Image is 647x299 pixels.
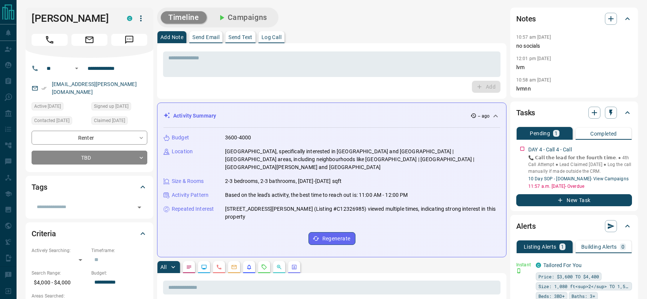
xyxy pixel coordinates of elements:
[32,131,147,145] div: Renter
[32,228,56,240] h2: Criteria
[173,112,216,120] p: Activity Summary
[32,116,88,127] div: Mon Aug 11 2025
[516,217,632,235] div: Alerts
[225,191,408,199] p: Based on the lead's activity, the best time to reach out is: 11:00 AM - 12:00 PM
[201,264,207,270] svg: Lead Browsing Activity
[210,11,275,24] button: Campaigns
[186,264,192,270] svg: Notes
[581,244,617,249] p: Building Alerts
[94,103,128,110] span: Signed up [DATE]
[590,131,617,136] p: Completed
[528,176,629,181] a: 10 Day SOP - [DOMAIN_NAME]- View Campaigns
[516,104,632,122] div: Tasks
[127,16,132,21] div: condos.ca
[192,35,219,40] p: Send Email
[160,264,166,270] p: All
[516,42,632,50] p: no socials
[111,34,147,46] span: Message
[561,244,564,249] p: 1
[555,131,558,136] p: 1
[134,202,145,213] button: Open
[621,244,624,249] p: 0
[160,35,183,40] p: Add Note
[52,81,137,95] a: [EMAIL_ADDRESS][PERSON_NAME][DOMAIN_NAME]
[225,205,500,221] p: [STREET_ADDRESS][PERSON_NAME] (Listing #C12326985) viewed multiple times, indicating strong inter...
[225,148,500,171] p: [GEOGRAPHIC_DATA], specifically interested in [GEOGRAPHIC_DATA] and [GEOGRAPHIC_DATA] | [GEOGRAPH...
[291,264,297,270] svg: Agent Actions
[32,12,116,24] h1: [PERSON_NAME]
[32,102,88,113] div: Thu Aug 07 2025
[516,268,522,273] svg: Push Notification Only
[276,264,282,270] svg: Opportunities
[538,282,629,290] span: Size: 1,080 ft<sup>2</sup> TO 1,538 ft<sup>2</sup>
[516,63,632,71] p: lvm
[516,85,632,93] p: lvmnn
[32,178,147,196] div: Tags
[530,131,550,136] p: Pending
[261,264,267,270] svg: Requests
[32,181,47,193] h2: Tags
[528,154,632,175] p: 📞 𝗖𝗮𝗹𝗹 𝘁𝗵𝗲 𝗹𝗲𝗮𝗱 𝗳𝗼𝗿 𝘁𝗵𝗲 𝗳𝗼𝘂𝗿𝘁𝗵 𝘁𝗶𝗺𝗲. ‎● 4th Call Attempt ● Lead Claimed [DATE] ‎● Log the call ma...
[32,247,88,254] p: Actively Searching:
[228,35,252,40] p: Send Text
[172,191,209,199] p: Activity Pattern
[32,34,68,46] span: Call
[478,113,490,119] p: -- ago
[246,264,252,270] svg: Listing Alerts
[172,205,214,213] p: Repeated Interest
[516,35,551,40] p: 10:57 am [DATE]
[91,102,147,113] div: Thu Jan 19 2017
[91,247,147,254] p: Timeframe:
[32,276,88,289] p: $4,000 - $4,000
[516,220,536,232] h2: Alerts
[528,146,572,154] p: DAY 4 - Call 4 - Call
[32,225,147,243] div: Criteria
[516,56,551,61] p: 12:01 pm [DATE]
[94,117,125,124] span: Claimed [DATE]
[225,177,342,185] p: 2-3 bedrooms, 2-3 bathrooms, [DATE]-[DATE] sqft
[34,103,61,110] span: Active [DATE]
[32,270,88,276] p: Search Range:
[536,263,541,268] div: condos.ca
[528,183,632,190] p: 11:57 a.m. [DATE] - Overdue
[516,261,531,268] p: Instant
[516,107,535,119] h2: Tasks
[262,35,281,40] p: Log Call
[231,264,237,270] svg: Emails
[71,34,107,46] span: Email
[161,11,207,24] button: Timeline
[172,134,189,142] p: Budget
[516,10,632,28] div: Notes
[543,262,582,268] a: Tailored For You
[225,134,251,142] p: 3600-4000
[172,177,204,185] p: Size & Rooms
[308,232,355,245] button: Regenerate
[91,270,147,276] p: Budget:
[516,194,632,206] button: New Task
[216,264,222,270] svg: Calls
[163,109,500,123] div: Activity Summary-- ago
[32,151,147,165] div: TBD
[172,148,193,156] p: Location
[72,64,81,73] button: Open
[41,86,47,91] svg: Email Verified
[91,116,147,127] div: Thu Aug 07 2025
[34,117,70,124] span: Contacted [DATE]
[524,244,556,249] p: Listing Alerts
[516,77,551,83] p: 10:58 am [DATE]
[516,13,536,25] h2: Notes
[538,273,599,280] span: Price: $3,600 TO $4,400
